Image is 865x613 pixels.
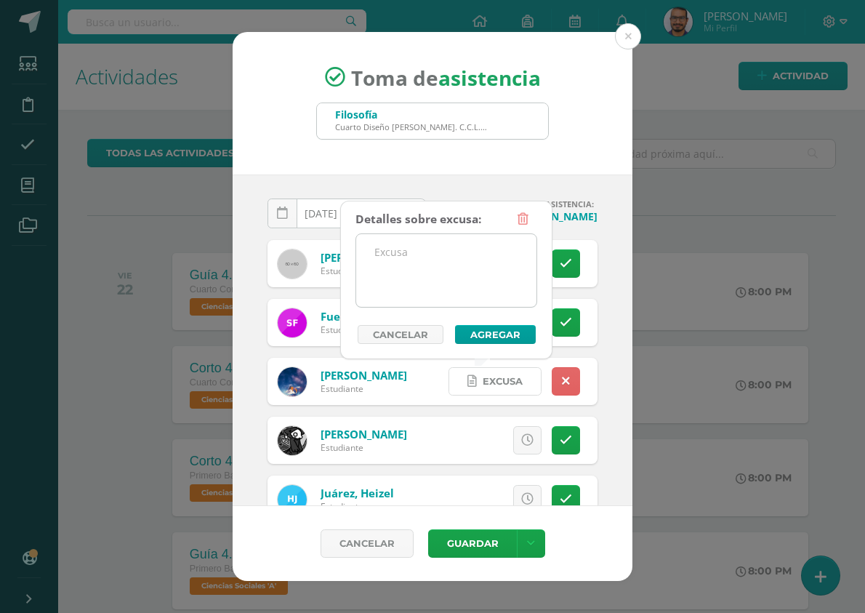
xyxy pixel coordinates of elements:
[321,529,414,558] a: Cancelar
[358,325,443,344] a: Cancelar
[278,485,307,514] img: ba31087f1bf173cc1805c83e5e0f90e6.png
[321,486,394,500] a: Juárez, Heizel
[615,23,641,49] button: Close (Esc)
[438,63,541,91] strong: asistencia
[278,249,307,279] img: 60x60
[278,367,307,396] img: bc3fc5929b50add77ffc38fe0ac07dd1.png
[321,441,407,454] div: Estudiante
[455,325,536,344] button: Agregar
[321,500,394,513] div: Estudiante
[428,529,517,558] button: Guardar
[448,367,542,396] a: Excusa
[321,309,481,324] a: Fuentes, [GEOGRAPHIC_DATA]
[335,121,488,132] div: Cuarto Diseño [PERSON_NAME]. C.C.L.L. en Diseño 'A'
[444,427,484,454] span: Excusa
[335,108,488,121] div: Filosofía
[321,324,481,336] div: Estudiante
[321,368,407,382] a: [PERSON_NAME]
[483,368,523,395] span: Excusa
[351,63,541,91] span: Toma de
[444,486,484,513] span: Excusa
[278,426,307,455] img: 4499e0bf3d3961393e1c5953b3d1f05b.png
[321,250,407,265] a: [PERSON_NAME]
[321,427,407,441] a: [PERSON_NAME]
[321,265,407,277] div: Estudiante
[321,382,407,395] div: Estudiante
[317,103,548,139] input: Busca un grado o sección aquí...
[278,308,307,337] img: d12e0fd5a3753d8b94e64dfc668299d7.png
[355,205,481,233] div: Detalles sobre excusa:
[268,199,426,228] input: Fecha de Inasistencia
[438,199,598,209] h4: ULTIMA ASISTENCIA:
